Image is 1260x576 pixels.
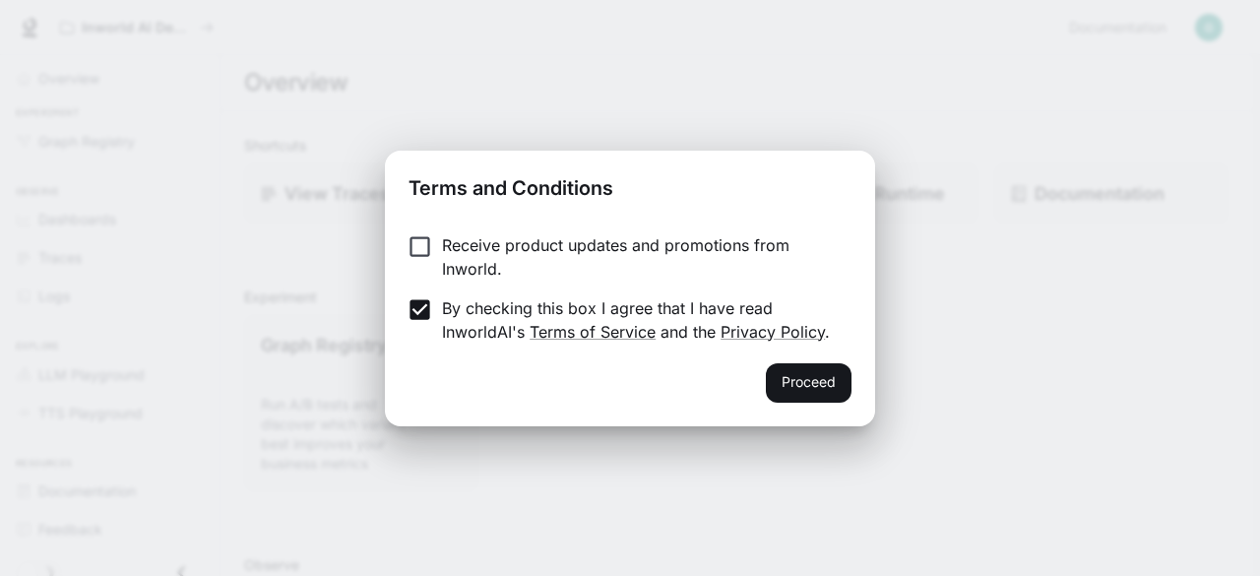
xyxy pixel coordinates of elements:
h2: Terms and Conditions [385,151,875,218]
a: Terms of Service [530,322,656,342]
p: By checking this box I agree that I have read InworldAI's and the . [442,296,836,344]
button: Proceed [766,363,851,403]
a: Privacy Policy [721,322,825,342]
p: Receive product updates and promotions from Inworld. [442,233,836,281]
